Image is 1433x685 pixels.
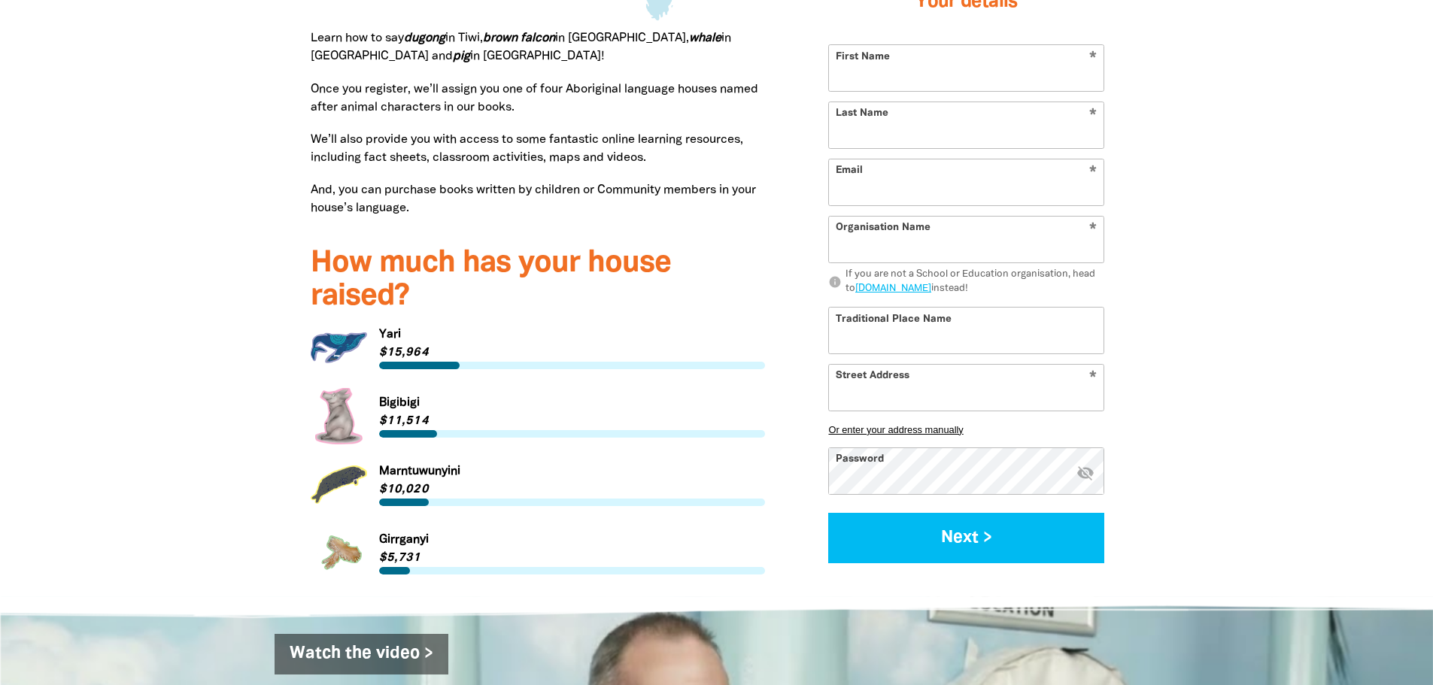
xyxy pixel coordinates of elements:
[828,275,842,289] i: info
[689,33,721,44] strong: whale
[311,247,766,314] h3: How much has your house raised?
[311,131,766,167] p: We’ll also provide you with access to some fantastic online learning resources, including fact sh...
[311,80,766,117] p: Once you register, we’ll assign you one of four Aboriginal language houses named after animal cha...
[311,29,766,65] p: Learn how to say in Tiwi, in [GEOGRAPHIC_DATA], in [GEOGRAPHIC_DATA] and in [GEOGRAPHIC_DATA]!
[855,284,931,293] a: [DOMAIN_NAME]
[1076,463,1094,483] button: visibility_off
[275,634,448,674] a: Watch the video >
[846,268,1105,297] div: If you are not a School or Education organisation, head to instead!
[1076,463,1094,481] i: Hide password
[453,51,470,62] strong: pig
[311,320,766,581] div: Paginated content
[404,33,445,44] strong: dugong
[311,181,766,217] p: And, you can purchase books written by children or Community members in your house’s language.
[483,33,555,44] em: brown falcon
[828,513,1104,563] button: Next >
[828,424,1104,435] button: Or enter your address manually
